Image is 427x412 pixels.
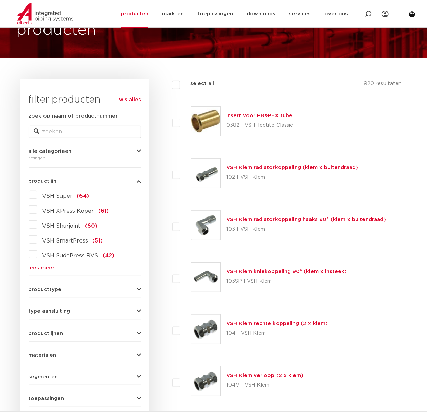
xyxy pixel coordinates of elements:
[29,287,62,292] span: producttype
[42,238,88,244] span: VSH SmartPress
[226,172,358,183] p: 102 | VSH Klem
[29,374,141,379] button: segmenten
[103,253,115,258] span: (42)
[226,380,303,391] p: 104V | VSH Klem
[180,79,214,88] label: select all
[29,154,141,162] div: fittingen
[29,287,141,292] button: producttype
[29,179,57,184] span: productlijn
[226,276,347,287] p: 103SP | VSH Klem
[29,149,141,154] button: alle categorieën
[191,211,220,240] img: Thumbnail for VSH Klem radiatorkoppeling haaks 90° (klem x buitendraad)
[191,366,220,396] img: Thumbnail for VSH Klem verloop (2 x klem)
[17,19,96,41] h1: producten
[191,107,220,136] img: Thumbnail for Insert voor PB&PEX tube
[29,149,72,154] span: alle categorieën
[29,179,141,184] button: productlijn
[29,309,141,314] button: type aansluiting
[226,328,328,339] p: 104 | VSH Klem
[29,374,58,379] span: segmenten
[29,112,118,120] label: zoek op naam of productnummer
[77,193,89,199] span: (64)
[226,321,328,326] a: VSH Klem rechte koppeling (2 x klem)
[226,113,292,118] a: Insert voor PB&PEX tube
[226,165,358,170] a: VSH Klem radiatorkoppeling (klem x buitendraad)
[226,217,386,222] a: VSH Klem radiatorkoppeling haaks 90° (klem x buitendraad)
[93,238,103,244] span: (51)
[29,353,56,358] span: materialen
[29,331,141,336] button: productlijnen
[226,224,386,235] p: 103 | VSH Klem
[29,265,141,270] a: lees meer
[191,263,220,292] img: Thumbnail for VSH Klem kniekoppeling 90° (klem x insteek)
[42,193,73,199] span: VSH Super
[42,253,99,258] span: VSH SudoPress RVS
[226,269,347,274] a: VSH Klem kniekoppeling 90° (klem x insteek)
[29,396,64,401] span: toepassingen
[29,93,141,107] h3: filter producten
[226,373,303,378] a: VSH Klem verloop (2 x klem)
[29,126,141,138] input: zoeken
[29,331,63,336] span: productlijnen
[99,208,109,214] span: (61)
[364,79,402,90] p: 920 resultaten
[42,208,94,214] span: VSH XPress Koper
[191,315,220,344] img: Thumbnail for VSH Klem rechte koppeling (2 x klem)
[119,96,141,104] a: wis alles
[85,223,98,229] span: (60)
[42,223,81,229] span: VSH Shurjoint
[29,396,141,401] button: toepassingen
[191,159,220,188] img: Thumbnail for VSH Klem radiatorkoppeling (klem x buitendraad)
[29,309,70,314] span: type aansluiting
[226,120,293,131] p: 0382 | VSH Tectite Classic
[29,353,141,358] button: materialen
